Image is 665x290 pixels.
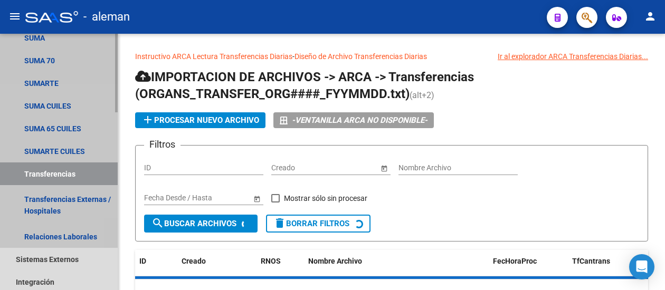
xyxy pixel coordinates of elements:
a: Instructivo ARCA Lectura Transferencias Diarias [135,52,292,61]
mat-icon: person [644,10,657,23]
span: - aleman [83,5,130,28]
a: Diseño de Archivo Transferencias Diarias [294,52,427,61]
h3: Filtros [144,137,180,152]
mat-icon: delete [273,217,286,229]
button: Procesar nuevo archivo [135,112,265,128]
input: Start date [271,163,304,172]
span: (alt+2) [410,90,434,100]
span: Procesar nuevo archivo [141,115,259,125]
mat-icon: add [141,113,154,126]
button: Buscar Archivos [144,215,258,233]
i: -VENTANILLA ARCA NO DISPONIBLE- [292,112,427,128]
span: TfCantrans [572,257,610,265]
mat-icon: search [151,217,164,229]
span: Mostrar sólo sin procesar [284,192,367,205]
datatable-header-cell: TfCantrans [568,250,647,273]
span: Buscar Archivos [151,219,236,228]
datatable-header-cell: Creado [177,250,256,273]
input: End date [313,163,365,172]
span: Nombre Archivo [308,257,362,265]
button: -VENTANILLA ARCA NO DISPONIBLE- [273,112,434,128]
span: FecHoraProc [493,257,537,265]
span: RNOS [261,257,281,265]
span: ID [139,257,146,265]
datatable-header-cell: RNOS [256,250,304,273]
div: Open Intercom Messenger [629,254,654,279]
div: Ir al explorador ARCA Transferencias Diarias... [498,51,648,62]
span: IMPORTACION DE ARCHIVOS -> ARCA -> Transferencias (ORGANS_TRANSFER_ORG####_FYYMMDD.txt) [135,70,474,101]
input: End date [186,194,237,202]
p: - [135,51,648,62]
button: Open calendar [251,193,262,204]
span: Borrar Filtros [273,219,349,228]
datatable-header-cell: FecHoraProc [489,250,568,273]
input: Start date [144,194,177,202]
span: Creado [182,257,206,265]
button: Open calendar [378,162,389,173]
datatable-header-cell: ID [135,250,177,273]
mat-icon: menu [8,10,21,23]
datatable-header-cell: Nombre Archivo [304,250,489,273]
button: Borrar Filtros [266,215,370,233]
